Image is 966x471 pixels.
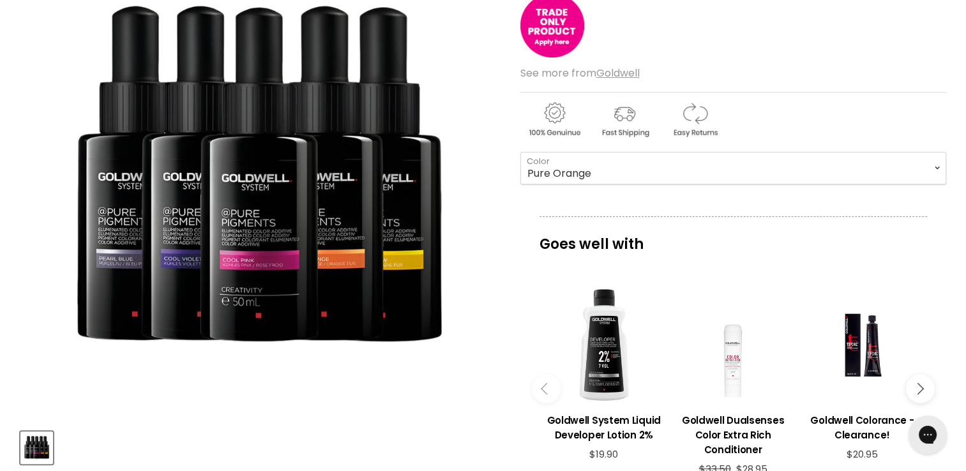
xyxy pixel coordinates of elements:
[804,413,920,442] h3: Goldwell Colorance - Clearance!
[675,403,791,463] a: View product:Goldwell Dualsenses Color Extra Rich Conditioner
[661,100,728,139] img: returns.gif
[22,433,52,463] img: Goldwell Pure Pigments Elumenated Color
[902,411,953,458] iframe: Gorgias live chat messenger
[589,447,618,461] span: $19.90
[20,431,53,464] button: Goldwell Pure Pigments Elumenated Color
[540,216,927,258] p: Goes well with
[19,428,499,464] div: Product thumbnails
[847,447,878,461] span: $20.95
[520,100,588,139] img: genuine.gif
[596,66,640,80] a: Goldwell
[546,413,662,442] h3: Goldwell System Liquid Developer Lotion 2%
[804,403,920,449] a: View product:Goldwell Colorance - Clearance!
[520,66,640,80] span: See more from
[675,413,791,457] h3: Goldwell Dualsenses Color Extra Rich Conditioner
[591,100,658,139] img: shipping.gif
[546,403,662,449] a: View product:Goldwell System Liquid Developer Lotion 2%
